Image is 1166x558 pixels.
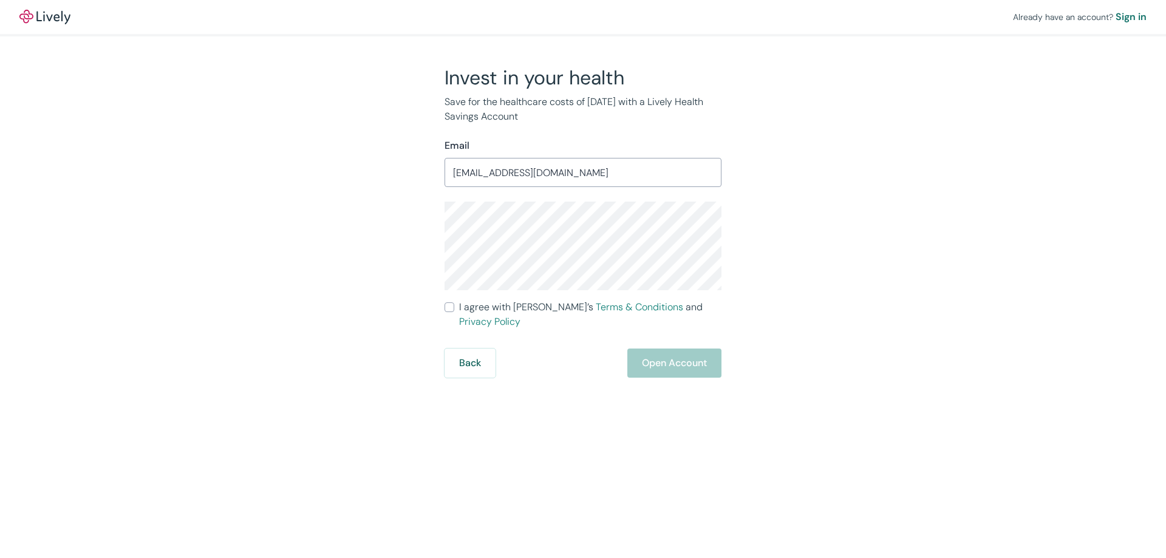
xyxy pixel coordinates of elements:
img: Lively [19,10,70,24]
a: Privacy Policy [459,315,520,328]
a: Terms & Conditions [596,301,683,313]
label: Email [445,138,469,153]
button: Back [445,349,496,378]
span: I agree with [PERSON_NAME]’s and [459,300,721,329]
a: Sign in [1116,10,1147,24]
p: Save for the healthcare costs of [DATE] with a Lively Health Savings Account [445,95,721,124]
h2: Invest in your health [445,66,721,90]
div: Already have an account? [1013,10,1147,24]
a: LivelyLively [19,10,70,24]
